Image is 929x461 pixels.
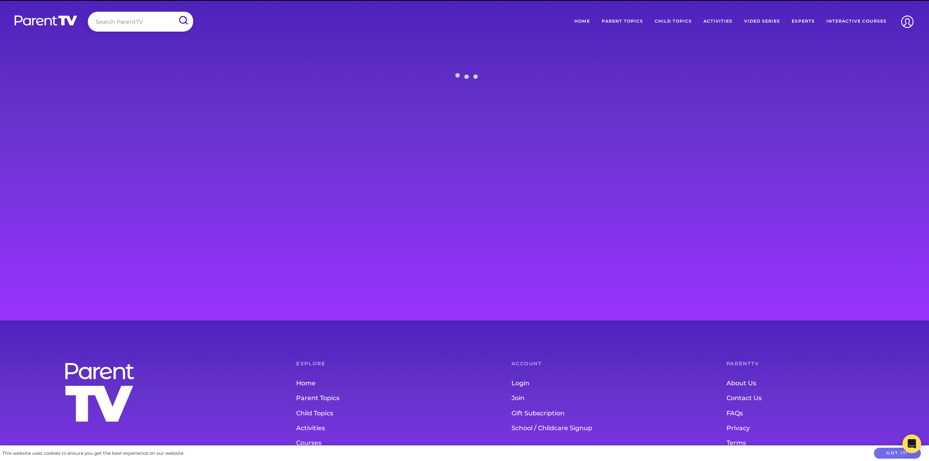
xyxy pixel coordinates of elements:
[897,12,917,32] img: Account
[786,12,821,31] a: Experts
[512,376,695,391] a: Login
[727,376,910,391] a: About Us
[512,421,695,436] a: School / Childcare Signup
[296,406,480,421] a: Child Topics
[698,12,738,31] a: Activities
[296,376,480,391] a: Home
[296,391,480,406] a: Parent Topics
[727,361,910,367] h6: ParentTV
[568,12,596,31] a: Home
[296,421,480,436] a: Activities
[173,12,193,29] input: Submit
[596,12,649,31] a: Parent Topics
[296,436,480,451] a: Courses
[821,12,892,31] a: Interactive Courses
[296,361,480,367] h6: Explore
[62,361,137,424] img: parenttv-logo-stacked-white.f9d0032.svg
[512,406,695,421] a: Gift Subscription
[512,361,695,367] h6: Account
[2,449,184,457] div: This website uses cookies to ensure you get the best experience on our website.
[874,448,921,459] button: Got it!
[512,391,695,406] a: Join
[727,406,910,421] a: FAQs
[727,436,910,451] a: Terms
[738,12,786,31] a: Video Series
[14,15,78,26] img: parenttv-logo-white.4c85aaf.svg
[649,12,698,31] a: Child Topics
[902,434,921,453] div: Open Intercom Messenger
[727,391,910,406] a: Contact Us
[88,12,193,32] input: Search ParentTV
[727,421,910,436] a: Privacy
